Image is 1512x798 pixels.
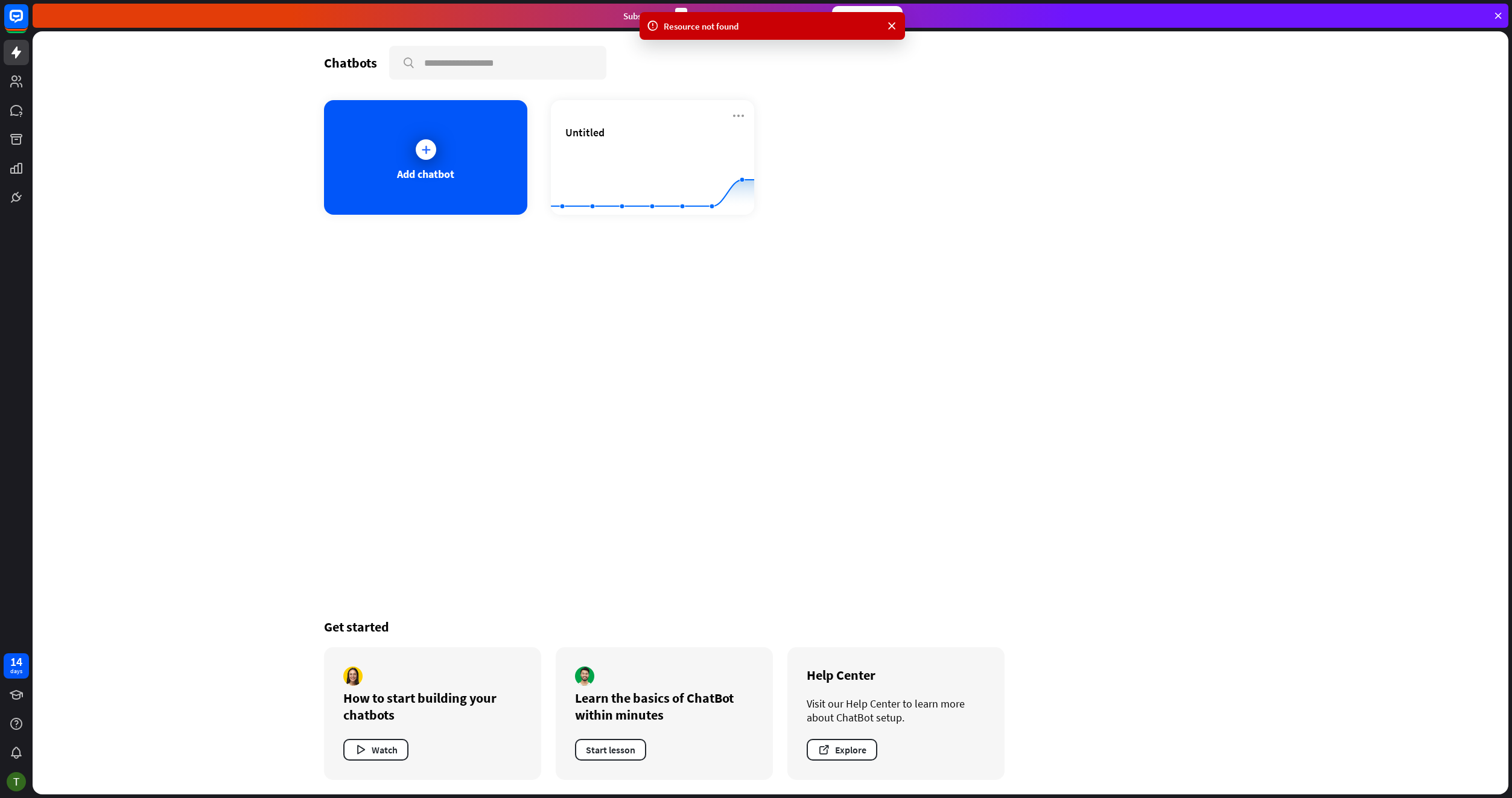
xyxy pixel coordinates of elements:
[832,6,903,25] div: Subscribe now
[397,167,454,181] div: Add chatbot
[807,739,877,761] button: Explore
[324,618,1217,635] div: Get started
[807,667,985,683] div: Help Center
[664,20,881,33] div: Resource not found
[623,8,822,24] div: Subscribe in days to get your first month for $1
[343,667,363,686] img: author
[807,697,985,724] div: Visit our Help Center to learn more about ChatBot setup.
[10,667,22,676] div: days
[4,653,29,679] a: 14 days
[575,667,594,686] img: author
[10,656,22,667] div: 14
[575,739,646,761] button: Start lesson
[343,739,408,761] button: Watch
[675,8,687,24] div: 3
[565,125,605,139] span: Untitled
[10,5,46,41] button: Open LiveChat chat widget
[343,689,522,723] div: How to start building your chatbots
[575,689,754,723] div: Learn the basics of ChatBot within minutes
[324,54,377,71] div: Chatbots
